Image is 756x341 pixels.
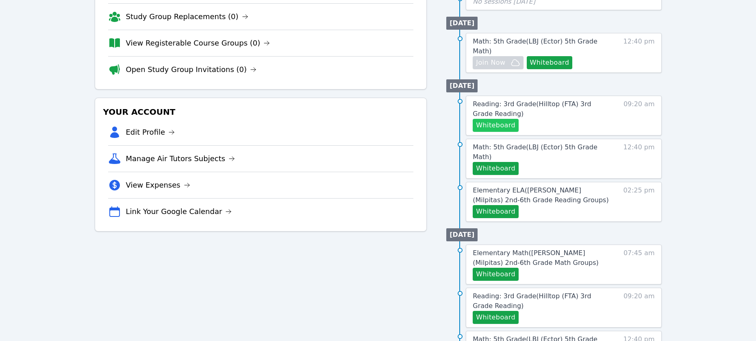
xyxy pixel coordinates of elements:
a: Reading: 3rd Grade(Hilltop (FTA) 3rd Grade Reading) [473,99,609,119]
span: 12:40 pm [623,37,655,69]
button: Whiteboard [473,268,519,281]
button: Join Now [473,56,523,69]
a: Reading: 3rd Grade(Hilltop (FTA) 3rd Grade Reading) [473,291,609,311]
li: [DATE] [446,79,478,92]
a: Elementary ELA([PERSON_NAME] (Milpitas) 2nd-6th Grade Reading Groups) [473,186,609,205]
span: Elementary ELA ( [PERSON_NAME] (Milpitas) 2nd-6th Grade Reading Groups ) [473,186,608,204]
a: Math: 5th Grade(LBJ (Ector) 5th Grade Math) [473,142,609,162]
button: Whiteboard [473,311,519,324]
button: Whiteboard [473,162,519,175]
span: Reading: 3rd Grade ( Hilltop (FTA) 3rd Grade Reading ) [473,292,591,310]
span: 02:25 pm [623,186,655,218]
span: Reading: 3rd Grade ( Hilltop (FTA) 3rd Grade Reading ) [473,100,591,118]
a: Study Group Replacements (0) [126,11,248,22]
a: Elementary Math([PERSON_NAME] (Milpitas) 2nd-6th Grade Math Groups) [473,248,609,268]
span: Math: 5th Grade ( LBJ (Ector) 5th Grade Math ) [473,143,597,161]
a: Manage Air Tutors Subjects [126,153,235,164]
button: Whiteboard [473,119,519,132]
span: 09:20 am [623,291,655,324]
li: [DATE] [446,228,478,241]
a: View Expenses [126,179,190,191]
span: 07:45 am [623,248,655,281]
a: Link Your Google Calendar [126,206,232,217]
a: Open Study Group Invitations (0) [126,64,257,75]
span: 09:20 am [623,99,655,132]
span: Join Now [476,58,505,68]
a: Edit Profile [126,127,175,138]
a: View Registerable Course Groups (0) [126,37,270,49]
span: Elementary Math ( [PERSON_NAME] (Milpitas) 2nd-6th Grade Math Groups ) [473,249,598,267]
span: Math: 5th Grade ( LBJ (Ector) 5th Grade Math ) [473,37,597,55]
a: Math: 5th Grade(LBJ (Ector) 5th Grade Math) [473,37,609,56]
button: Whiteboard [527,56,573,69]
h3: Your Account [102,105,420,119]
button: Whiteboard [473,205,519,218]
li: [DATE] [446,17,478,30]
span: 12:40 pm [623,142,655,175]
